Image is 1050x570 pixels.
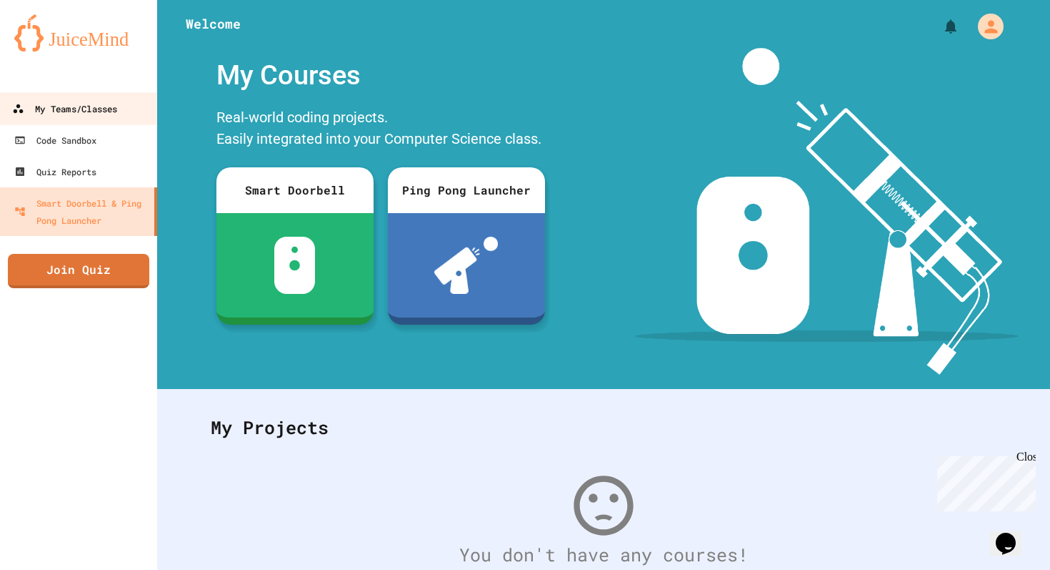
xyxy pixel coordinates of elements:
[990,513,1036,556] iframe: chat widget
[14,163,96,180] div: Quiz Reports
[209,103,552,157] div: Real-world coding projects. Easily integrated into your Computer Science class.
[388,167,545,213] div: Ping Pong Launcher
[963,10,1007,43] div: My Account
[216,167,374,213] div: Smart Doorbell
[12,100,117,118] div: My Teams/Classes
[434,237,498,294] img: ppl-with-ball.png
[196,400,1011,456] div: My Projects
[14,132,96,149] div: Code Sandbox
[274,237,315,294] img: sdb-white.svg
[209,48,552,103] div: My Courses
[8,254,149,288] a: Join Quiz
[635,48,1018,375] img: banner-image-my-projects.png
[14,14,143,51] img: logo-orange.svg
[14,195,149,229] div: Smart Doorbell & Ping Pong Launcher
[196,541,1011,569] div: You don't have any courses!
[6,6,99,91] div: Chat with us now!Close
[931,451,1036,511] iframe: chat widget
[916,14,963,39] div: My Notifications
